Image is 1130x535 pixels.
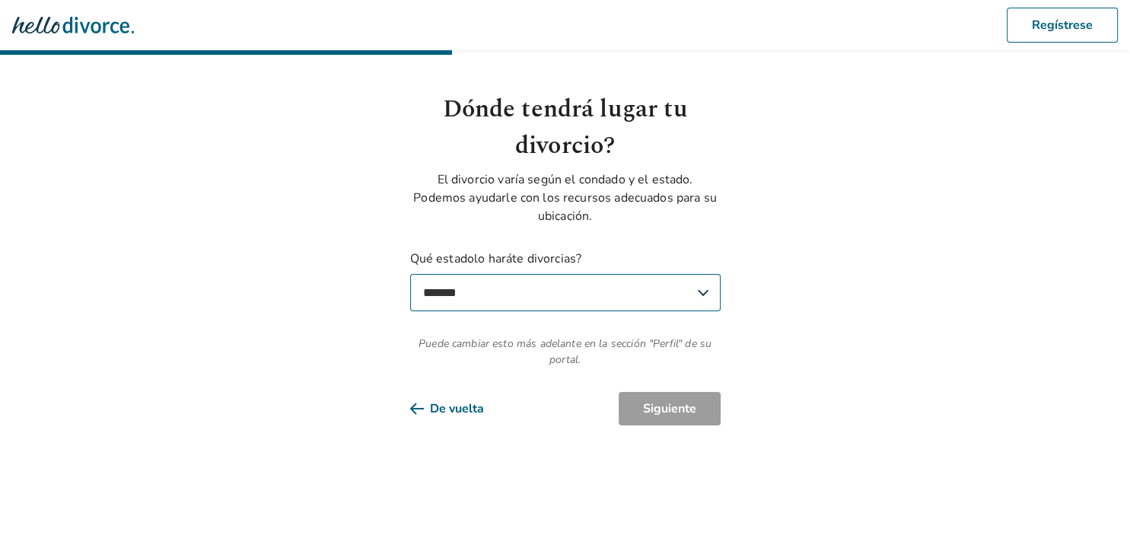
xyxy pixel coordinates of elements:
[410,250,721,311] label: Qué estado lo hará te divorcias?
[410,170,721,225] p: El divorcio varía según el condado y el estado. Podemos ayudarle con los recursos adecuados para ...
[410,336,721,368] span: Puede cambiar esto más adelante en la sección "Perfil" de su portal.
[410,274,721,311] select: Qué estadolo haráte divorcias?
[1054,462,1130,535] iframe: Chat Widget
[1054,462,1130,535] div: Widget de chat
[619,392,721,425] button: Siguiente
[410,392,508,425] button: De vuelta
[410,91,721,164] h1: Dónde tendrá lugar tu divorcio?
[12,10,134,40] img: Hola Logo del divorcio
[1007,8,1118,43] button: Regístrese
